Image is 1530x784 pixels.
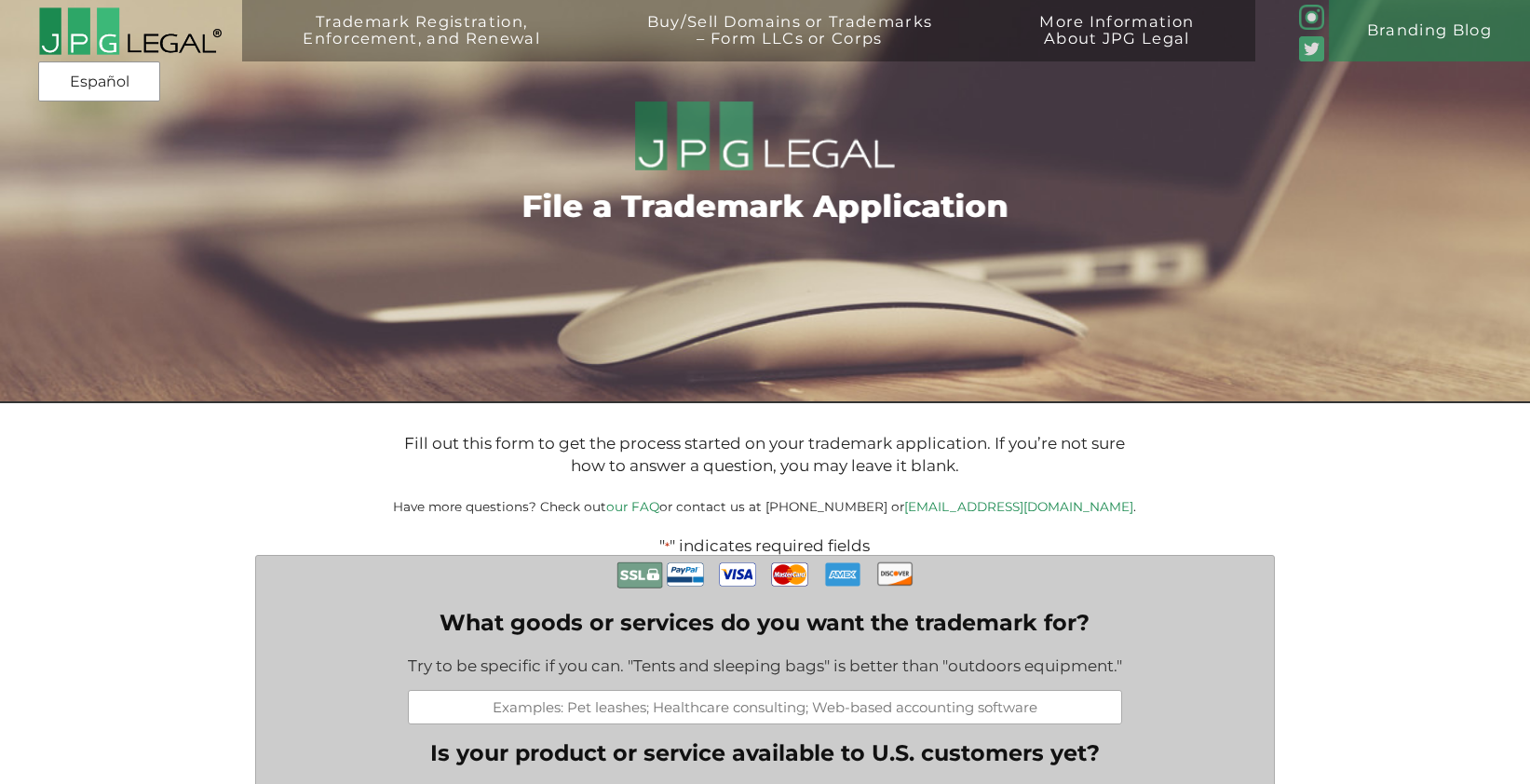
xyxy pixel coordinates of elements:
[408,644,1122,690] div: Try to be specific if you can. "Tents and sleeping bags" is better than "outdoors equipment."
[719,556,756,593] img: Visa
[408,690,1122,724] input: Examples: Pet leashes; Healthcare consulting; Web-based accounting software
[398,433,1132,477] p: Fill out this form to get the process started on your trademark application. If you’re not sure h...
[393,499,1136,514] small: Have more questions? Check out or contact us at [PHONE_NUMBER] or .
[199,536,1332,555] p: " " indicates required fields
[771,556,808,593] img: MasterCard
[616,556,663,594] img: Secure Payment with SSL
[824,556,861,592] img: AmEx
[994,13,1240,74] a: More InformationAbout JPG Legal
[44,65,155,99] a: Español
[430,739,1100,766] legend: Is your product or service available to U.S. customers yet?
[1299,36,1324,61] img: Twitter_Social_Icon_Rounded_Square_Color-mid-green3-90.png
[606,499,659,514] a: our FAQ
[38,7,222,57] img: 2016-logo-black-letters-3-r.png
[876,556,914,591] img: Discover
[667,556,704,593] img: PayPal
[1299,5,1324,30] img: glyph-logo_May2016-green3-90.png
[602,13,979,74] a: Buy/Sell Domains or Trademarks– Form LLCs or Corps
[904,499,1133,514] a: [EMAIL_ADDRESS][DOMAIN_NAME]
[408,609,1122,636] label: What goods or services do you want the trademark for?
[257,13,586,74] a: Trademark Registration,Enforcement, and Renewal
